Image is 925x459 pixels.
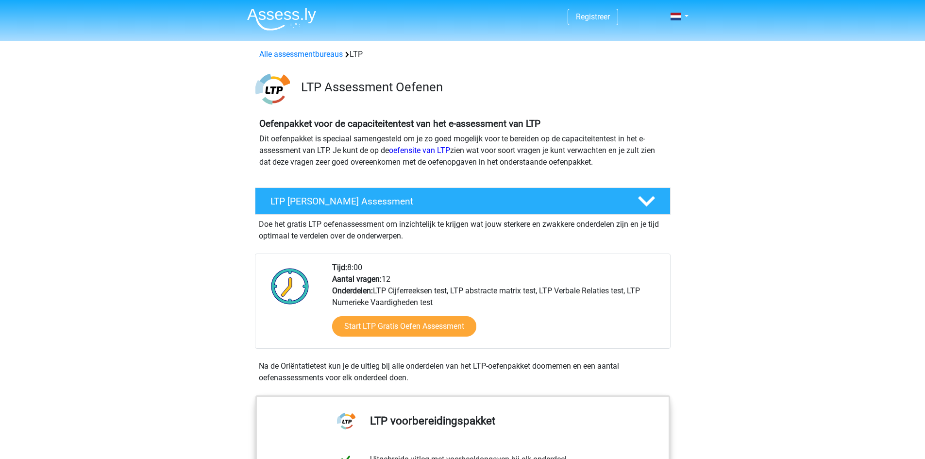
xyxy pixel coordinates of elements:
[332,286,373,295] b: Onderdelen:
[576,12,610,21] a: Registreer
[270,196,622,207] h4: LTP [PERSON_NAME] Assessment
[266,262,315,310] img: Klok
[325,262,670,348] div: 8:00 12 LTP Cijferreeksen test, LTP abstracte matrix test, LTP Verbale Relaties test, LTP Numerie...
[247,8,316,31] img: Assessly
[301,80,663,95] h3: LTP Assessment Oefenen
[255,49,670,60] div: LTP
[332,274,382,284] b: Aantal vragen:
[259,50,343,59] a: Alle assessmentbureaus
[259,118,540,129] b: Oefenpakket voor de capaciteitentest van het e-assessment van LTP
[255,360,671,384] div: Na de Oriëntatietest kun je de uitleg bij alle onderdelen van het LTP-oefenpakket doornemen en ee...
[332,316,476,337] a: Start LTP Gratis Oefen Assessment
[255,215,671,242] div: Doe het gratis LTP oefenassessment om inzichtelijk te krijgen wat jouw sterkere en zwakkere onder...
[255,72,290,106] img: ltp.png
[259,133,666,168] p: Dit oefenpakket is speciaal samengesteld om je zo goed mogelijk voor te bereiden op de capaciteit...
[389,146,450,155] a: oefensite van LTP
[251,187,674,215] a: LTP [PERSON_NAME] Assessment
[332,263,347,272] b: Tijd:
